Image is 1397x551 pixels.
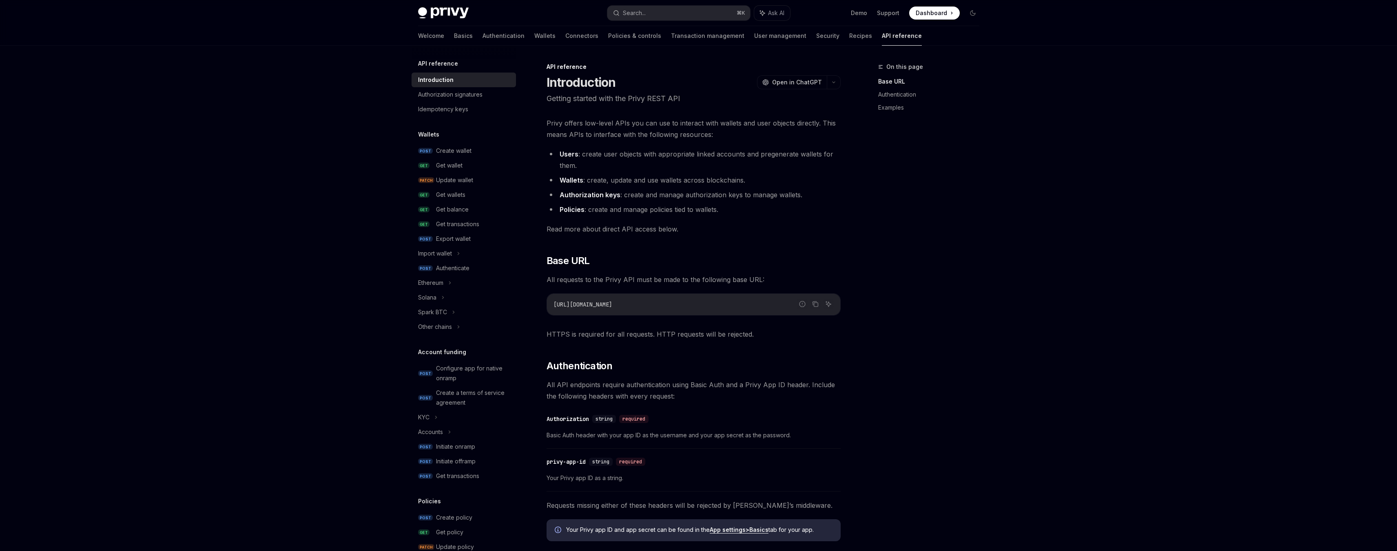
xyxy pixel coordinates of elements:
li: : create, update and use wallets across blockchains. [547,174,841,186]
button: Open in ChatGPT [757,75,827,89]
h5: Wallets [418,130,439,139]
a: Dashboard [909,7,960,20]
a: Security [816,26,839,46]
a: Connectors [565,26,598,46]
div: Create policy [436,513,472,522]
span: All requests to the Privy API must be made to the following base URL: [547,274,841,285]
a: POSTConfigure app for native onramp [412,361,516,386]
strong: Wallets [560,176,583,184]
div: Other chains [418,322,452,332]
h5: API reference [418,59,458,68]
span: Requests missing either of these headers will be rejected by [PERSON_NAME]’s middleware. [547,500,841,511]
div: Ethereum [418,278,443,288]
span: Basic Auth header with your app ID as the username and your app secret as the password. [547,430,841,440]
div: Initiate offramp [436,456,476,466]
h5: Policies [418,496,441,506]
div: Accounts [418,427,443,437]
span: Your Privy app ID as a string. [547,473,841,483]
h5: Account funding [418,347,466,357]
a: App settings>Basics [710,526,768,533]
button: Toggle dark mode [966,7,979,20]
button: Copy the contents from the code block [810,299,821,309]
div: Authorization signatures [418,90,483,99]
span: Read more about direct API access below. [547,223,841,235]
a: Welcome [418,26,444,46]
a: User management [754,26,806,46]
div: Get balance [436,205,469,214]
a: GETGet wallet [412,158,516,173]
div: Search... [623,8,646,18]
div: Update wallet [436,175,473,185]
div: Get transactions [436,471,479,481]
strong: App settings [710,526,746,533]
a: Basics [454,26,473,46]
span: ⌘ K [737,10,745,16]
span: Dashboard [916,9,947,17]
a: GETGet policy [412,525,516,540]
span: Base URL [547,254,590,267]
strong: Policies [560,205,584,214]
a: POSTGet transactions [412,469,516,483]
li: : create user objects with appropriate linked accounts and pregenerate wallets for them. [547,148,841,171]
a: POSTInitiate offramp [412,454,516,469]
div: API reference [547,63,841,71]
a: POSTCreate wallet [412,143,516,158]
span: POST [418,444,433,450]
a: Base URL [878,75,986,88]
a: Policies & controls [608,26,661,46]
span: On this page [886,62,923,72]
span: Privy offers low-level APIs you can use to interact with wallets and user objects directly. This ... [547,117,841,140]
span: [URL][DOMAIN_NAME] [553,301,612,308]
a: Wallets [534,26,556,46]
a: PATCHUpdate wallet [412,173,516,187]
a: GETGet balance [412,202,516,217]
div: Get wallet [436,161,463,170]
h1: Introduction [547,75,616,90]
div: Create wallet [436,146,472,156]
div: Get transactions [436,219,479,229]
span: HTTPS is required for all requests. HTTP requests will be rejected. [547,328,841,340]
div: Import wallet [418,249,452,258]
div: privy-app-id [547,458,586,466]
span: GET [418,529,430,536]
span: POST [418,265,433,271]
span: PATCH [418,177,434,183]
span: Your Privy app ID and app secret can be found in the tab for your app. [566,526,832,534]
div: Idempotency keys [418,104,468,114]
div: required [619,415,649,423]
a: API reference [882,26,922,46]
a: Authorization signatures [412,87,516,102]
a: Demo [851,9,867,17]
span: POST [418,458,433,465]
a: Recipes [849,26,872,46]
div: Initiate onramp [436,442,475,452]
a: POSTCreate policy [412,510,516,525]
span: GET [418,163,430,169]
strong: Users [560,150,578,158]
img: dark logo [418,7,469,19]
span: POST [418,370,433,377]
a: GETGet wallets [412,187,516,202]
div: Spark BTC [418,307,447,317]
button: Search...⌘K [607,6,750,20]
div: Export wallet [436,234,471,244]
strong: Basics [749,526,768,533]
a: Idempotency keys [412,102,516,117]
div: Create a terms of service agreement [436,388,511,408]
div: Get wallets [436,190,465,200]
button: Ask AI [754,6,790,20]
a: Examples [878,101,986,114]
div: KYC [418,412,430,422]
a: POSTExport wallet [412,231,516,246]
span: PATCH [418,544,434,550]
strong: Authorization keys [560,191,620,199]
span: All API endpoints require authentication using Basic Auth and a Privy App ID header. Include the ... [547,379,841,402]
span: POST [418,395,433,401]
span: GET [418,207,430,213]
span: POST [418,236,433,242]
button: Ask AI [823,299,834,309]
a: Introduction [412,73,516,87]
a: Authentication [483,26,525,46]
a: Support [877,9,899,17]
div: required [616,458,645,466]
